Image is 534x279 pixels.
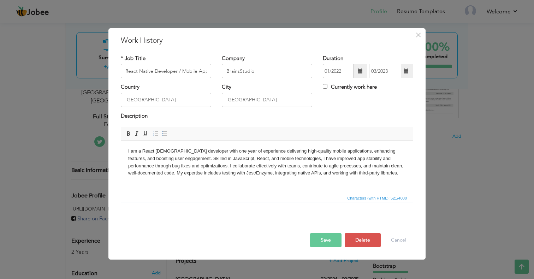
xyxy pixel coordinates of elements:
label: Country [121,83,140,91]
label: Company [222,55,245,62]
a: Insert/Remove Bulleted List [160,130,168,137]
input: Currently work here [323,84,327,89]
button: Close [413,29,424,41]
h3: Work History [121,35,413,46]
iframe: Rich Text Editor, workEditor [121,141,413,194]
button: Cancel [384,233,413,247]
label: Currently work here [323,83,377,91]
a: Italic [133,130,141,137]
span: Characters (with HTML): 521/4000 [346,195,408,201]
div: Statistics [346,195,409,201]
span: × [415,29,421,41]
label: Description [121,112,148,120]
a: Insert/Remove Numbered List [152,130,160,137]
input: From [323,64,353,78]
a: Underline [141,130,149,137]
label: Duration [323,55,343,62]
label: City [222,83,231,91]
button: Delete [345,233,381,247]
a: Bold [124,130,132,137]
label: * Job Title [121,55,146,62]
button: Save [310,233,342,247]
input: Present [369,64,401,78]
